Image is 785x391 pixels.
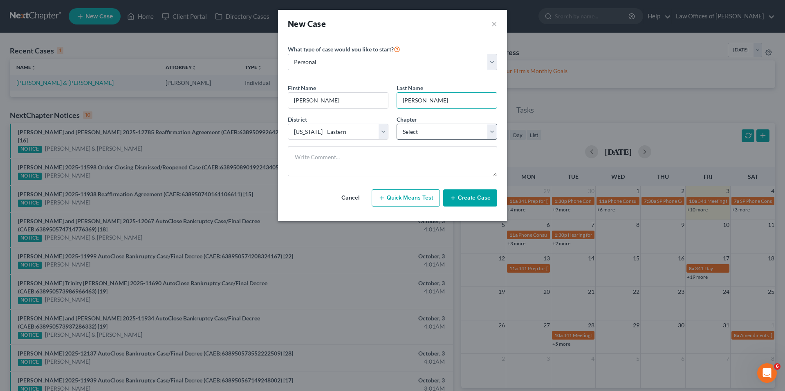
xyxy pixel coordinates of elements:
[774,363,781,370] span: 6
[288,93,388,108] input: Enter First Name
[372,189,440,207] button: Quick Means Test
[397,116,417,123] span: Chapter
[288,116,307,123] span: District
[397,93,497,108] input: Enter Last Name
[397,84,423,91] span: Last Name
[757,363,777,383] iframe: Intercom live chat
[288,19,326,29] strong: New Case
[288,84,316,91] span: First Name
[332,190,368,206] button: Cancel
[443,189,497,207] button: Create Case
[491,18,497,29] button: ×
[288,44,400,54] label: What type of case would you like to start?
